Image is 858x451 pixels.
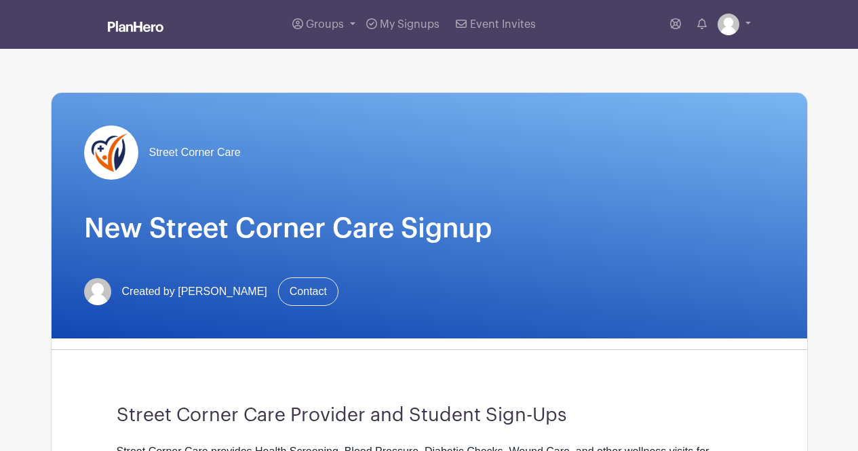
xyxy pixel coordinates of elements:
span: Groups [306,19,344,30]
h1: New Street Corner Care Signup [84,212,775,245]
span: Created by [PERSON_NAME] [122,283,267,300]
img: default-ce2991bfa6775e67f084385cd625a349d9dcbb7a52a09fb2fda1e96e2d18dcdb.png [84,278,111,305]
img: logo_white-6c42ec7e38ccf1d336a20a19083b03d10ae64f83f12c07503d8b9e83406b4c7d.svg [108,21,163,32]
span: Street Corner Care [149,144,241,161]
img: SCC%20PlanHero.png [84,125,138,180]
img: default-ce2991bfa6775e67f084385cd625a349d9dcbb7a52a09fb2fda1e96e2d18dcdb.png [718,14,739,35]
span: Event Invites [470,19,536,30]
h3: Street Corner Care Provider and Student Sign-Ups [117,404,742,427]
a: Contact [278,277,338,306]
span: My Signups [380,19,440,30]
